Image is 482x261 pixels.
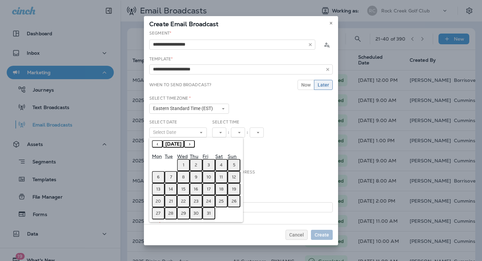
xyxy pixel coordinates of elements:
[177,159,190,171] button: October 1, 2025
[152,183,165,195] button: October 13, 2025
[301,83,311,87] span: Now
[149,119,177,125] label: Select Date
[181,187,185,192] abbr: October 15, 2025
[207,187,211,192] abbr: October 17, 2025
[298,80,314,90] button: Now
[152,207,165,219] button: October 27, 2025
[203,183,215,195] button: October 17, 2025
[165,207,177,219] button: October 28, 2025
[181,211,186,216] abbr: October 29, 2025
[190,183,203,195] button: October 16, 2025
[169,199,173,204] abbr: October 21, 2025
[177,171,190,183] button: October 8, 2025
[165,171,177,183] button: October 7, 2025
[195,162,197,168] abbr: October 2, 2025
[315,232,329,237] span: Create
[220,174,223,180] abbr: October 11, 2025
[286,230,308,240] button: Cancel
[153,129,179,135] span: Select Date
[184,140,195,148] button: ›
[157,174,160,180] abbr: October 6, 2025
[149,56,173,62] label: Template
[190,159,203,171] button: October 2, 2025
[208,162,210,168] abbr: October 3, 2025
[232,174,236,180] abbr: October 12, 2025
[228,183,240,195] button: October 19, 2025
[149,104,229,114] button: Eastern Standard Time (EST)
[163,140,184,148] button: [DATE]
[152,195,165,207] button: October 20, 2025
[169,187,173,192] abbr: October 14, 2025
[289,232,304,237] span: Cancel
[203,153,208,159] abbr: Friday
[206,199,211,204] abbr: October 24, 2025
[149,96,191,101] label: Select Timezone
[207,174,211,180] abbr: October 10, 2025
[318,83,329,87] span: Later
[190,207,203,219] button: October 30, 2025
[149,82,211,88] label: When to send broadcast?
[149,127,207,138] button: Select Date
[149,31,171,36] label: Segment
[152,171,165,183] button: October 6, 2025
[168,211,173,216] abbr: October 28, 2025
[181,199,186,204] abbr: October 22, 2025
[207,211,211,216] abbr: October 31, 2025
[170,174,172,180] abbr: October 7, 2025
[156,187,160,192] abbr: October 13, 2025
[193,211,198,216] abbr: October 30, 2025
[152,140,163,148] button: ‹
[314,80,333,90] button: Later
[219,199,224,204] abbr: October 25, 2025
[233,162,235,168] abbr: October 5, 2025
[156,211,160,216] abbr: October 27, 2025
[232,199,237,204] abbr: October 26, 2025
[219,187,224,192] abbr: October 18, 2025
[203,159,215,171] button: October 3, 2025
[194,187,198,192] abbr: October 16, 2025
[212,119,240,125] label: Select Time
[228,171,240,183] button: October 12, 2025
[228,159,240,171] button: October 5, 2025
[190,153,198,159] abbr: Thursday
[153,106,216,111] span: Eastern Standard Time (EST)
[183,162,184,168] abbr: October 1, 2025
[215,195,228,207] button: October 25, 2025
[226,127,231,138] div: :
[195,174,197,180] abbr: October 9, 2025
[165,195,177,207] button: October 21, 2025
[156,199,161,204] abbr: October 20, 2025
[152,153,162,159] abbr: Monday
[228,195,240,207] button: October 26, 2025
[194,199,198,204] abbr: October 23, 2025
[311,230,333,240] button: Create
[165,183,177,195] button: October 14, 2025
[177,195,190,207] button: October 22, 2025
[215,171,228,183] button: October 11, 2025
[182,174,185,180] abbr: October 8, 2025
[228,153,237,159] abbr: Sunday
[203,171,215,183] button: October 10, 2025
[177,183,190,195] button: October 15, 2025
[190,171,203,183] button: October 9, 2025
[190,195,203,207] button: October 23, 2025
[203,207,215,219] button: October 31, 2025
[177,207,190,219] button: October 29, 2025
[165,153,173,159] abbr: Tuesday
[245,127,250,138] div: :
[232,187,236,192] abbr: October 19, 2025
[220,162,223,168] abbr: October 4, 2025
[321,39,333,51] button: Calculate the estimated number of emails to be sent based on selected segment. (This could take a...
[177,153,187,159] abbr: Wednesday
[215,183,228,195] button: October 18, 2025
[203,195,215,207] button: October 24, 2025
[215,159,228,171] button: October 4, 2025
[144,16,338,30] div: Create Email Broadcast
[215,153,223,159] abbr: Saturday
[165,141,181,147] span: [DATE]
